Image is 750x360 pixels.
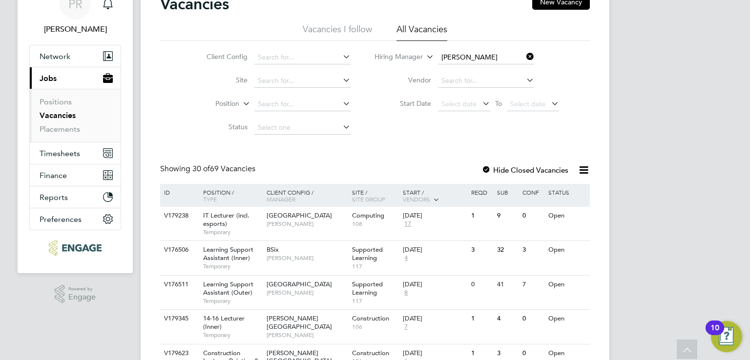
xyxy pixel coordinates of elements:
[68,293,96,301] span: Engage
[438,51,534,64] input: Search for...
[29,240,121,256] a: Go to home page
[546,207,588,225] div: Open
[375,76,431,84] label: Vendor
[68,285,96,293] span: Powered by
[403,246,466,254] div: [DATE]
[40,193,68,202] span: Reports
[203,228,262,236] span: Temporary
[40,111,76,120] a: Vacancies
[375,99,431,108] label: Start Date
[469,241,494,259] div: 3
[352,323,398,331] span: 106
[30,45,121,67] button: Network
[203,331,262,339] span: Temporary
[254,74,351,88] input: Search for...
[352,297,398,305] span: 117
[267,289,347,297] span: [PERSON_NAME]
[254,121,351,135] input: Select one
[520,207,545,225] div: 0
[352,195,385,203] span: Site Group
[40,149,80,158] span: Timesheets
[162,184,196,200] div: ID
[162,207,196,225] div: V179238
[40,74,57,83] span: Jobs
[183,99,239,109] label: Position
[469,310,494,328] div: 1
[203,211,250,228] span: IT Lecturer (incl. esports)
[403,195,430,203] span: Vendors
[546,241,588,259] div: Open
[254,51,351,64] input: Search for...
[29,23,121,35] span: Pallvi Raghvani
[267,280,332,288] span: [GEOGRAPHIC_DATA]
[30,164,121,186] button: Finance
[403,280,466,289] div: [DATE]
[55,285,96,303] a: Powered byEngage
[267,314,332,331] span: [PERSON_NAME][GEOGRAPHIC_DATA]
[403,323,409,331] span: 7
[396,23,447,41] li: All Vacancies
[520,310,545,328] div: 0
[469,184,494,200] div: Reqd
[520,184,545,200] div: Conf
[352,314,389,322] span: Construction
[30,208,121,230] button: Preferences
[267,211,332,220] span: [GEOGRAPHIC_DATA]
[30,67,121,89] button: Jobs
[403,254,409,262] span: 4
[264,184,350,207] div: Client Config /
[30,89,121,142] div: Jobs
[495,276,520,294] div: 41
[367,52,423,62] label: Hiring Manager
[162,310,196,328] div: V179345
[30,142,121,164] button: Timesheets
[30,186,121,208] button: Reports
[495,184,520,200] div: Sub
[403,315,466,323] div: [DATE]
[495,310,520,328] div: 4
[441,100,477,108] span: Select date
[267,195,295,203] span: Manager
[203,280,253,297] span: Learning Support Assistant (Outer)
[40,124,80,134] a: Placements
[40,52,70,61] span: Network
[267,331,347,339] span: [PERSON_NAME]
[710,328,719,340] div: 10
[520,276,545,294] div: 7
[469,207,494,225] div: 1
[40,97,72,106] a: Positions
[495,241,520,259] div: 32
[711,321,742,352] button: Open Resource Center, 10 new notifications
[403,289,409,297] span: 8
[191,122,248,131] label: Status
[495,207,520,225] div: 9
[520,241,545,259] div: 3
[203,262,262,270] span: Temporary
[403,349,466,358] div: [DATE]
[40,215,82,224] span: Preferences
[352,349,389,357] span: Construction
[267,254,347,262] span: [PERSON_NAME]
[403,212,466,220] div: [DATE]
[403,220,413,228] span: 17
[191,52,248,61] label: Client Config
[352,220,398,228] span: 108
[203,195,217,203] span: Type
[546,276,588,294] div: Open
[510,100,545,108] span: Select date
[254,98,351,111] input: Search for...
[192,164,255,174] span: 69 Vacancies
[192,164,210,174] span: 30 of
[267,220,347,228] span: [PERSON_NAME]
[162,241,196,259] div: V176506
[303,23,372,41] li: Vacancies I follow
[267,245,279,254] span: BSix
[191,76,248,84] label: Site
[160,164,257,174] div: Showing
[352,280,383,297] span: Supported Learning
[203,297,262,305] span: Temporary
[49,240,101,256] img: ncclondon-logo-retina.png
[203,245,253,262] span: Learning Support Assistant (Inner)
[40,171,67,180] span: Finance
[492,97,505,110] span: To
